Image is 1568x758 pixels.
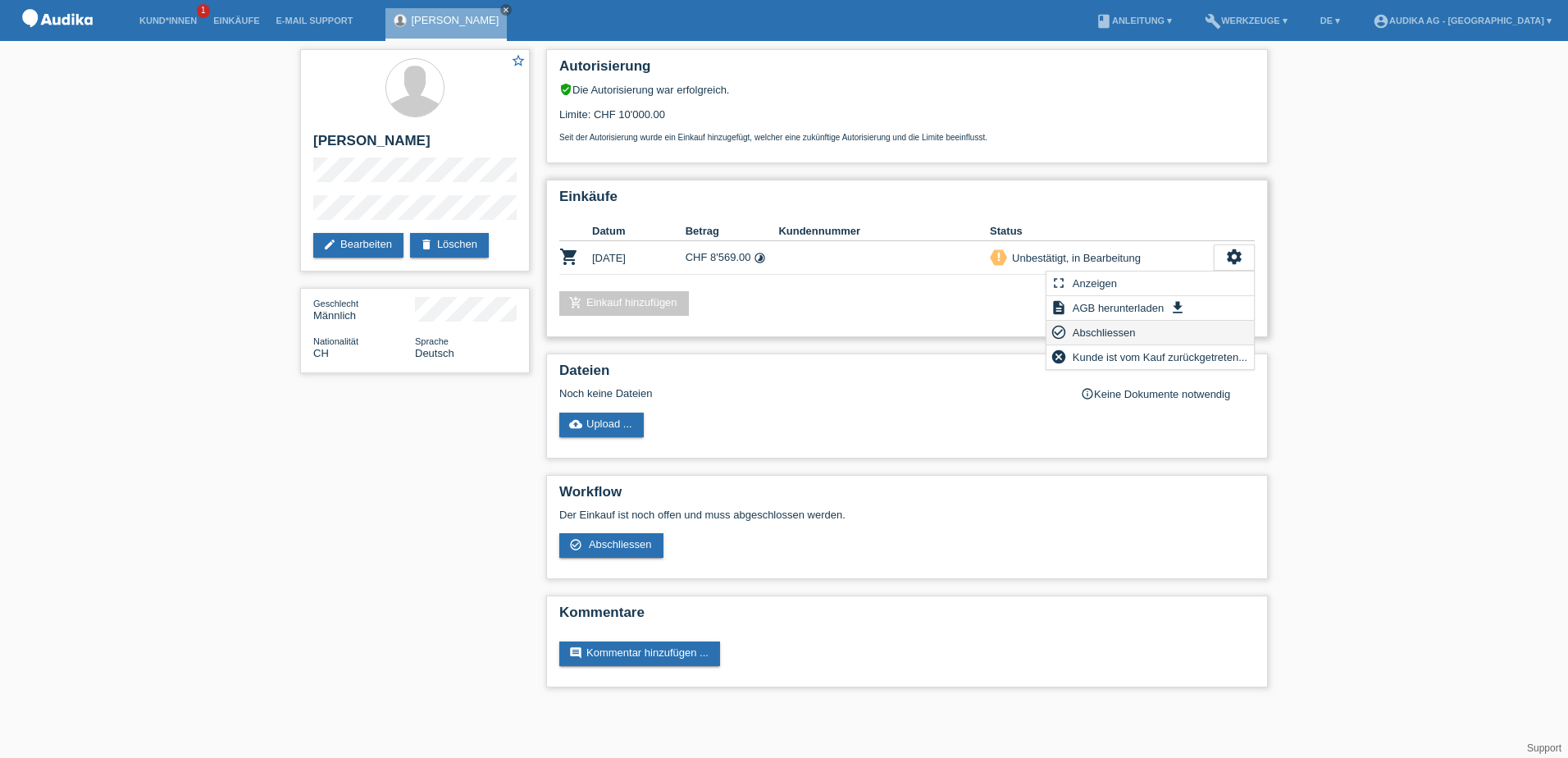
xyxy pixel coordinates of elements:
h2: Einkäufe [559,189,1255,213]
span: Abschliessen [589,538,652,550]
a: buildWerkzeuge ▾ [1197,16,1296,25]
a: deleteLöschen [410,233,489,258]
th: Betrag [686,221,779,241]
a: check_circle_outline Abschliessen [559,533,663,558]
a: add_shopping_cartEinkauf hinzufügen [559,291,689,316]
div: Unbestätigt, in Bearbeitung [1007,249,1141,267]
a: Support [1527,742,1561,754]
i: check_circle_outline [569,538,582,551]
i: description [1051,299,1067,316]
i: settings [1225,248,1243,266]
span: Abschliessen [1070,322,1138,342]
span: Nationalität [313,336,358,346]
i: verified_user [559,83,572,96]
i: check_circle_outline [1051,324,1067,340]
td: [DATE] [592,241,686,275]
i: account_circle [1373,13,1389,30]
a: Kund*innen [131,16,205,25]
a: close [500,4,512,16]
i: cloud_upload [569,418,582,431]
a: star_border [511,53,526,71]
div: Männlich [313,297,415,322]
i: close [502,6,510,14]
i: get_app [1169,299,1186,316]
span: AGB herunterladen [1070,298,1166,317]
i: priority_high [993,251,1005,263]
span: Deutsch [415,347,454,359]
th: Status [990,221,1214,241]
h2: Kommentare [559,605,1255,629]
div: Limite: CHF 10'000.00 [559,96,1255,142]
i: book [1096,13,1112,30]
i: fullscreen [1051,275,1067,291]
i: star_border [511,53,526,68]
span: Schweiz [313,347,329,359]
th: Kundennummer [778,221,990,241]
i: info_outline [1081,387,1094,400]
i: POSP00026932 [559,247,579,267]
th: Datum [592,221,686,241]
i: build [1205,13,1221,30]
div: Keine Dokumente notwendig [1081,387,1255,400]
a: cloud_uploadUpload ... [559,413,644,437]
td: CHF 8'569.00 [686,241,779,275]
h2: Autorisierung [559,58,1255,83]
a: editBearbeiten [313,233,403,258]
p: Seit der Autorisierung wurde ein Einkauf hinzugefügt, welcher eine zukünftige Autorisierung und d... [559,133,1255,142]
span: Geschlecht [313,299,358,308]
span: Anzeigen [1070,273,1119,293]
span: Sprache [415,336,449,346]
span: 1 [197,4,210,18]
h2: Dateien [559,363,1255,387]
i: add_shopping_cart [569,296,582,309]
i: edit [323,238,336,251]
p: Der Einkauf ist noch offen und muss abgeschlossen werden. [559,509,1255,521]
a: account_circleAudika AG - [GEOGRAPHIC_DATA] ▾ [1365,16,1560,25]
a: DE ▾ [1312,16,1348,25]
a: Einkäufe [205,16,267,25]
a: POS — MF Group [16,32,98,44]
a: commentKommentar hinzufügen ... [559,642,720,666]
i: Fixe Raten (12 Raten) [754,252,766,264]
i: delete [420,238,433,251]
div: Noch keine Dateien [559,387,1060,400]
i: comment [569,646,582,660]
h2: Workflow [559,484,1255,509]
h2: [PERSON_NAME] [313,133,517,158]
a: bookAnleitung ▾ [1087,16,1180,25]
a: E-Mail Support [268,16,362,25]
a: [PERSON_NAME] [411,14,499,26]
div: Die Autorisierung war erfolgreich. [559,83,1255,96]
